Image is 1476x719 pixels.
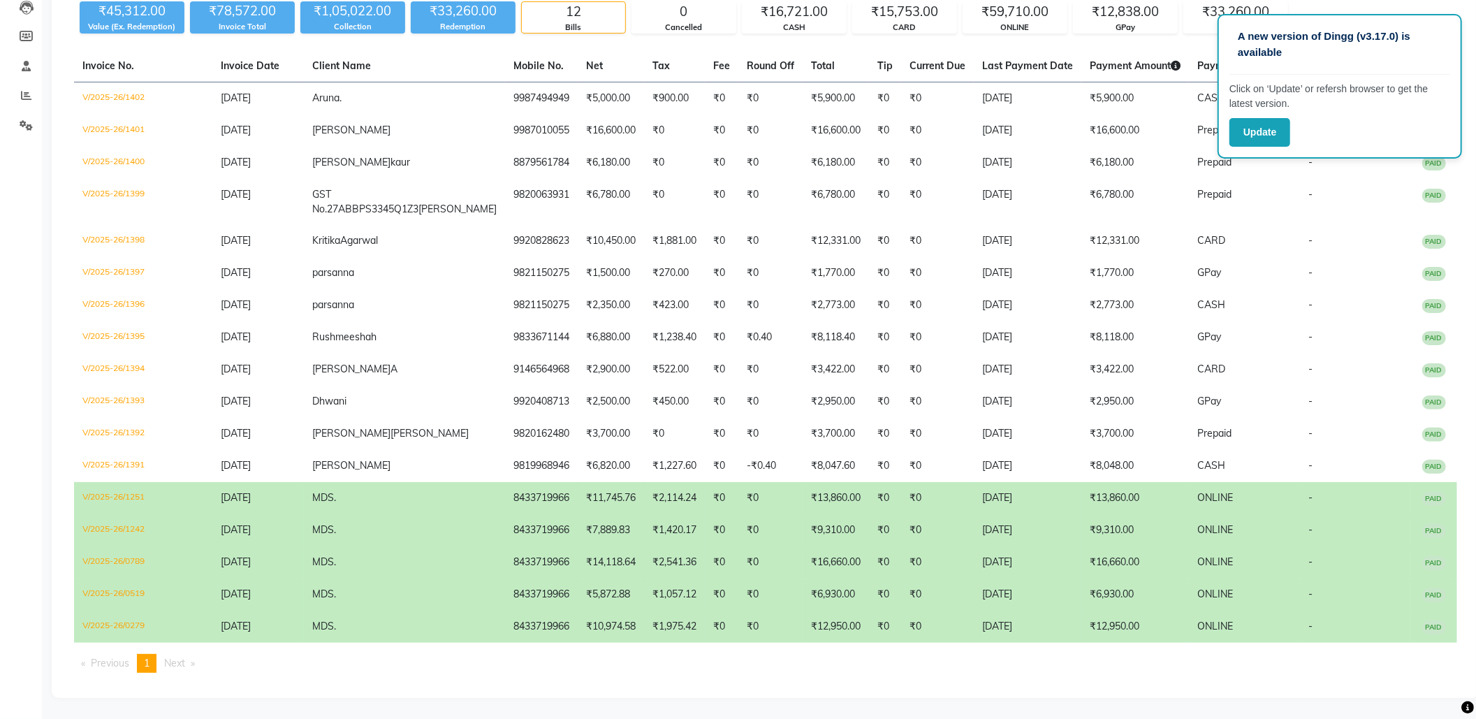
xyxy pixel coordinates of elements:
[644,546,705,579] td: ₹2,541.36
[505,179,578,225] td: 9820063931
[705,115,738,147] td: ₹0
[705,147,738,179] td: ₹0
[705,225,738,257] td: ₹0
[803,147,869,179] td: ₹6,180.00
[578,257,644,289] td: ₹1,500.00
[738,179,803,225] td: ₹0
[869,225,901,257] td: ₹0
[300,1,405,21] div: ₹1,05,022.00
[974,354,1081,386] td: [DATE]
[901,546,974,579] td: ₹0
[1081,386,1189,418] td: ₹2,950.00
[505,321,578,354] td: 9833671144
[1197,427,1232,440] span: Prepaid
[974,386,1081,418] td: [DATE]
[1197,491,1233,504] span: ONLINE
[221,491,251,504] span: [DATE]
[1184,22,1287,34] div: Prepaid
[1308,298,1313,311] span: -
[869,514,901,546] td: ₹0
[974,289,1081,321] td: [DATE]
[974,450,1081,482] td: [DATE]
[803,386,869,418] td: ₹2,950.00
[312,298,354,311] span: parsanna
[1422,267,1446,281] span: PAID
[74,386,212,418] td: V/2025-26/1393
[738,257,803,289] td: ₹0
[1308,188,1313,201] span: -
[803,179,869,225] td: ₹6,780.00
[312,266,354,279] span: parsanna
[1197,555,1233,568] span: ONLINE
[221,459,251,472] span: [DATE]
[738,354,803,386] td: ₹0
[1422,363,1446,377] span: PAID
[1308,491,1313,504] span: -
[505,579,578,611] td: 8433719966
[1081,147,1189,179] td: ₹6,180.00
[974,514,1081,546] td: [DATE]
[738,546,803,579] td: ₹0
[390,363,397,375] span: A
[80,1,184,21] div: ₹45,312.00
[1422,189,1446,203] span: PAID
[578,115,644,147] td: ₹16,600.00
[1197,363,1225,375] span: CARD
[652,59,670,72] span: Tax
[1229,82,1450,111] p: Click on ‘Update’ or refersh browser to get the latest version.
[312,459,390,472] span: [PERSON_NAME]
[1081,321,1189,354] td: ₹8,118.00
[312,59,371,72] span: Client Name
[578,546,644,579] td: ₹14,118.64
[705,257,738,289] td: ₹0
[221,523,251,536] span: [DATE]
[901,321,974,354] td: ₹0
[312,331,355,343] span: Rushmee
[974,418,1081,450] td: [DATE]
[74,82,212,115] td: V/2025-26/1402
[1074,22,1177,34] div: GPay
[578,418,644,450] td: ₹3,700.00
[578,225,644,257] td: ₹10,450.00
[74,179,212,225] td: V/2025-26/1399
[74,289,212,321] td: V/2025-26/1396
[811,59,835,72] span: Total
[901,579,974,611] td: ₹0
[505,147,578,179] td: 8879561784
[901,115,974,147] td: ₹0
[644,115,705,147] td: ₹0
[312,234,340,247] span: Kritika
[974,257,1081,289] td: [DATE]
[1184,2,1287,22] div: ₹33,260.00
[82,59,134,72] span: Invoice No.
[1422,428,1446,442] span: PAID
[505,115,578,147] td: 9987010055
[513,59,564,72] span: Mobile No.
[74,257,212,289] td: V/2025-26/1397
[1422,235,1446,249] span: PAID
[974,321,1081,354] td: [DATE]
[1197,266,1221,279] span: GPay
[1229,118,1290,147] button: Update
[901,82,974,115] td: ₹0
[869,82,901,115] td: ₹0
[644,179,705,225] td: ₹0
[1197,124,1232,136] span: Prepaid
[578,482,644,514] td: ₹11,745.76
[901,179,974,225] td: ₹0
[505,482,578,514] td: 8433719966
[190,21,295,33] div: Invoice Total
[1422,299,1446,313] span: PAID
[974,579,1081,611] td: [DATE]
[705,546,738,579] td: ₹0
[578,354,644,386] td: ₹2,900.00
[505,514,578,546] td: 8433719966
[869,546,901,579] td: ₹0
[803,225,869,257] td: ₹12,331.00
[221,298,251,311] span: [DATE]
[705,289,738,321] td: ₹0
[522,2,625,22] div: 12
[1081,115,1189,147] td: ₹16,600.00
[738,115,803,147] td: ₹0
[803,82,869,115] td: ₹5,900.00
